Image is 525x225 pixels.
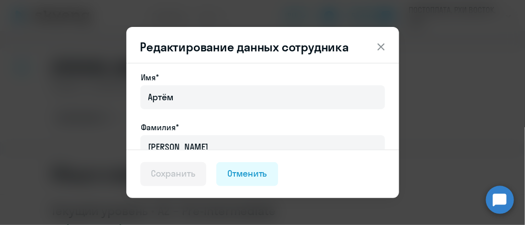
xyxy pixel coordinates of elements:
[227,167,267,180] div: Отменить
[151,167,196,180] div: Сохранить
[140,162,207,186] button: Сохранить
[126,39,399,55] header: Редактирование данных сотрудника
[141,121,179,133] label: Фамилия*
[216,162,278,186] button: Отменить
